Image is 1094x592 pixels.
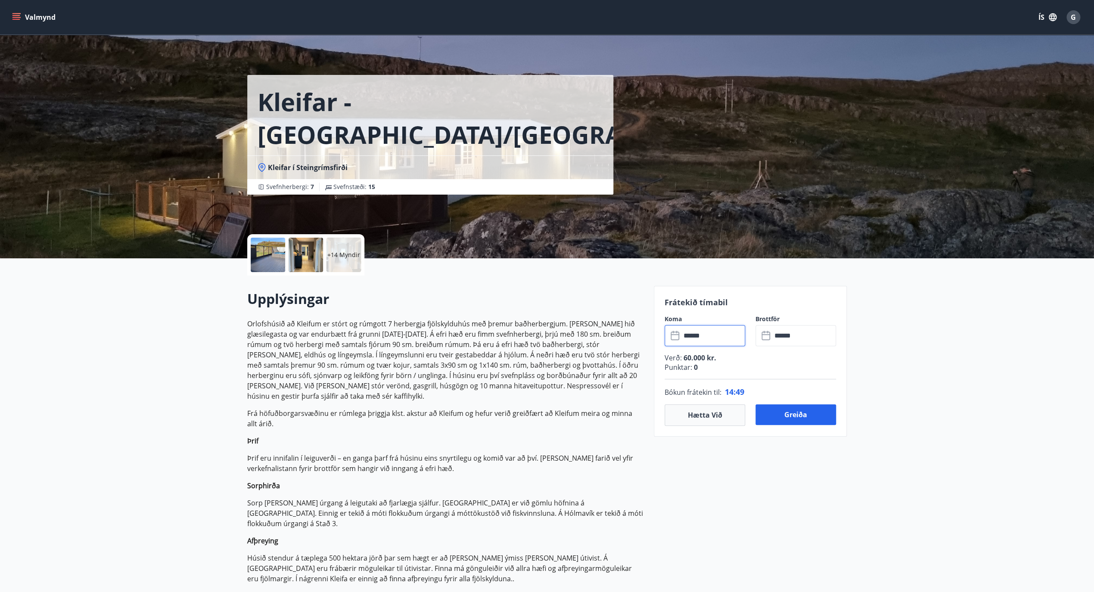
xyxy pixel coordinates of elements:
[311,183,314,191] span: 7
[755,404,836,425] button: Greiða
[258,85,758,151] h1: Kleifar - [GEOGRAPHIC_DATA]/[GEOGRAPHIC_DATA]
[10,9,59,25] button: menu
[665,353,836,363] p: Verð :
[247,481,280,490] strong: Sorphirða
[247,498,643,529] p: Sorp [PERSON_NAME] úrgang á leigutaki að fjarlægja sjálfur. [GEOGRAPHIC_DATA] er við gömlu höfnin...
[333,183,375,191] span: Svefnstæði :
[247,453,643,474] p: Þrif eru innifalin í leiguverði – en ganga þarf frá húsinu eins snyrtilegu og komið var að því. [...
[368,183,375,191] span: 15
[247,408,643,429] p: Frá höfuðborgarsvæðinu er rúmlega þriggja klst. akstur að Kleifum og hefur verið greiðfært að Kle...
[247,553,643,584] p: Húsið stendur á tæplega 500 hektara jörð þar sem hægt er að [PERSON_NAME] ýmiss [PERSON_NAME] úti...
[665,297,836,308] p: Frátekið tímabil
[1034,9,1061,25] button: ÍS
[665,363,836,372] p: Punktar :
[1063,7,1084,28] button: G
[1071,12,1076,22] span: G
[692,363,698,372] span: 0
[665,315,745,323] label: Koma
[247,436,258,446] strong: Þrif
[736,387,744,397] span: 49
[247,536,278,546] strong: Afþreying
[247,289,643,308] h2: Upplýsingar
[247,319,643,401] p: Orlofshúsið að Kleifum er stórt og rúmgott 7 herbergja fjölskylduhús með þremur baðherbergjum. [P...
[266,183,314,191] span: Svefnherbergi :
[665,387,721,397] span: Bókun frátekin til :
[755,315,836,323] label: Brottför
[327,251,360,259] p: +14 Myndir
[268,163,348,172] span: Kleifar í Steingrímsfirði
[682,353,716,363] span: 60.000 kr.
[725,387,736,397] span: 14 :
[665,404,745,426] button: Hætta við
